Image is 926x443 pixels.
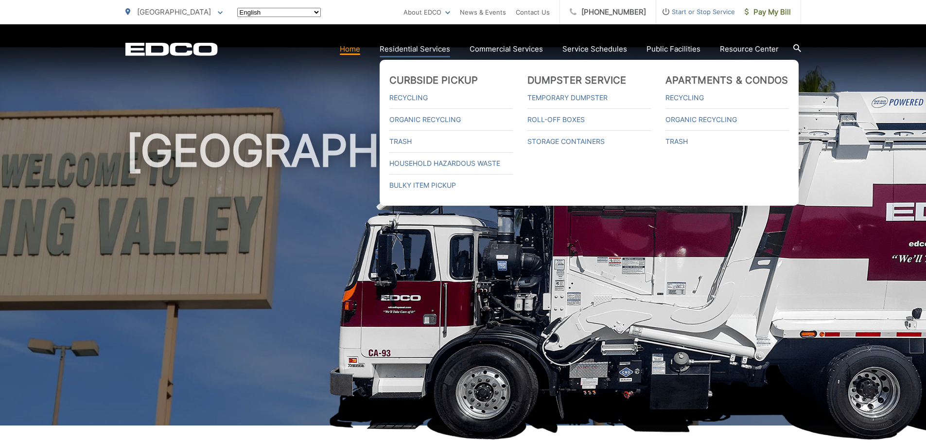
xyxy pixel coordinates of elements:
a: Residential Services [380,43,450,55]
a: News & Events [460,6,506,18]
a: Commercial Services [470,43,543,55]
a: Home [340,43,360,55]
span: [GEOGRAPHIC_DATA] [137,7,211,17]
a: Contact Us [516,6,550,18]
a: Recycling [665,92,789,104]
a: Trash [389,136,513,147]
a: Temporary Dumpster [527,92,651,104]
select: Select a language [237,8,321,17]
a: Organic Recycling [389,114,513,125]
a: Public Facilities [646,43,700,55]
a: Service Schedules [562,43,627,55]
a: Organic Recycling [665,114,789,125]
a: Apartments & Condos [665,74,788,86]
a: Bulky Item Pickup [389,179,513,191]
a: Recycling [389,92,513,104]
a: Storage Containers [527,136,651,147]
h1: [GEOGRAPHIC_DATA] [125,126,801,434]
a: EDCD logo. Return to the homepage. [125,42,218,56]
a: Roll-Off Boxes [527,114,651,125]
span: Pay My Bill [745,6,791,18]
a: Trash [665,136,789,147]
a: About EDCO [403,6,450,18]
a: Resource Center [720,43,779,55]
a: Curbside Pickup [389,74,478,86]
a: Household Hazardous Waste [389,158,513,169]
a: Dumpster Service [527,74,627,86]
